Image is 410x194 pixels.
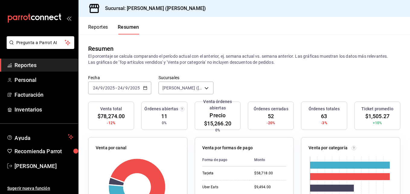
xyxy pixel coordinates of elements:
[202,185,245,190] div: Uber Eats
[365,112,389,120] span: $1,505.27
[7,36,74,49] button: Pregunta a Parrot AI
[321,112,327,120] span: 63
[373,120,382,126] span: +10%
[107,120,115,126] span: -12%
[98,112,125,120] span: $78,274.00
[117,86,123,90] input: --
[88,44,114,53] div: Resumen
[96,145,127,151] p: Venta por canal
[105,86,115,90] input: ----
[100,5,206,12] h3: Sucursal: [PERSON_NAME] ([PERSON_NAME])
[88,53,400,65] p: El porcentaje se calcula comparando el período actual con el anterior, ej. semana actual vs. sema...
[88,76,151,80] label: Fecha
[14,62,37,68] font: Reportes
[254,106,288,112] h3: Órdenes cerradas
[267,120,275,126] span: -20%
[118,24,139,34] button: Resumen
[125,86,128,90] input: --
[197,99,238,111] h3: Venta órdenes abiertas
[144,106,178,112] h3: Órdenes abiertas
[202,171,245,176] div: Tarjeta
[309,106,340,112] h3: Órdenes totales
[159,76,213,80] label: Sucursales
[103,86,105,90] span: /
[16,40,65,46] span: Pregunta a Parrot AI
[14,148,62,154] font: Recomienda Parrot
[14,106,42,113] font: Inventarios
[14,163,57,169] font: [PERSON_NAME]
[321,120,327,126] span: -3%
[4,44,74,50] a: Pregunta a Parrot AI
[215,128,220,133] span: 0%
[162,85,202,91] span: [PERSON_NAME] ([PERSON_NAME])
[162,120,167,126] span: 0%
[249,154,287,167] th: Monto
[197,111,238,128] span: Precio $15,266.20
[100,106,122,112] h3: Venta total
[254,171,287,176] div: $58,718.00
[202,145,253,151] p: Venta por formas de pago
[254,185,287,190] div: $9,494.00
[14,92,43,98] font: Facturación
[161,112,167,120] span: 11
[309,145,348,151] p: Venta por categoría
[7,186,50,191] font: Sugerir nueva función
[93,86,98,90] input: --
[128,86,130,90] span: /
[98,86,100,90] span: /
[14,133,66,141] span: Ayuda
[116,86,117,90] span: -
[88,24,139,34] div: Pestañas de navegación
[88,24,108,30] font: Reportes
[123,86,125,90] span: /
[268,112,274,120] span: 52
[130,86,140,90] input: ----
[66,16,71,21] button: open_drawer_menu
[100,86,103,90] input: --
[14,77,37,83] font: Personal
[202,154,249,167] th: Forma de pago
[361,106,393,112] h3: Ticket promedio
